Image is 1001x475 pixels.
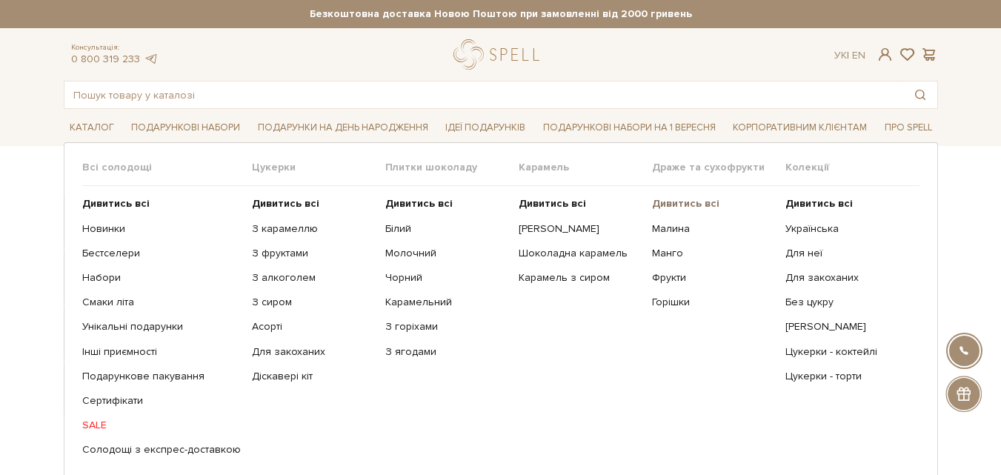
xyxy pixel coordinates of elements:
span: | [847,49,849,62]
a: Подарункові набори на 1 Вересня [537,115,722,140]
a: Шоколадна карамель [519,247,641,260]
a: Чорний [385,271,508,285]
a: Без цукру [785,296,908,309]
span: Колекції [785,161,919,174]
span: Драже та сухофрукти [652,161,785,174]
a: Унікальні подарунки [82,320,241,333]
a: Інші приємності [82,345,241,359]
a: Діскавері кіт [252,370,374,383]
a: Дивитись всі [252,197,374,210]
a: Асорті [252,320,374,333]
a: З горіхами [385,320,508,333]
a: Цукерки - коктейлі [785,345,908,359]
a: Каталог [64,116,120,139]
a: З фруктами [252,247,374,260]
span: Всі солодощі [82,161,252,174]
b: Дивитись всі [252,197,319,210]
a: Подарункові набори [125,116,246,139]
a: Білий [385,222,508,236]
a: Сертифікати [82,394,241,408]
a: Дивитись всі [82,197,241,210]
a: Для закоханих [785,271,908,285]
a: Карамель з сиром [519,271,641,285]
a: З сиром [252,296,374,309]
span: Карамель [519,161,652,174]
a: Дивитись всі [519,197,641,210]
a: telegram [144,53,159,65]
a: Для неї [785,247,908,260]
a: Цукерки - торти [785,370,908,383]
b: Дивитись всі [785,197,853,210]
a: Для закоханих [252,345,374,359]
a: Подарункове пакування [82,370,241,383]
a: З карамеллю [252,222,374,236]
a: Дивитись всі [652,197,774,210]
a: Подарунки на День народження [252,116,434,139]
button: Пошук товару у каталозі [903,82,937,108]
a: Новинки [82,222,241,236]
span: Цукерки [252,161,385,174]
a: Фрукти [652,271,774,285]
a: logo [453,39,546,70]
a: Горішки [652,296,774,309]
a: Корпоративним клієнтам [727,115,873,140]
a: Смаки літа [82,296,241,309]
b: Дивитись всі [519,197,586,210]
span: Консультація: [71,43,159,53]
b: Дивитись всі [82,197,150,210]
strong: Безкоштовна доставка Новою Поштою при замовленні від 2000 гривень [64,7,938,21]
a: Малина [652,222,774,236]
a: Солодощі з експрес-доставкою [82,443,241,456]
a: Карамельний [385,296,508,309]
a: En [852,49,865,62]
b: Дивитись всі [385,197,453,210]
a: 0 800 319 233 [71,53,140,65]
a: З ягодами [385,345,508,359]
a: Манго [652,247,774,260]
a: Набори [82,271,241,285]
a: Ідеї подарунків [439,116,531,139]
a: Молочний [385,247,508,260]
div: Ук [834,49,865,62]
a: [PERSON_NAME] [785,320,908,333]
a: Дивитись всі [785,197,908,210]
a: Про Spell [879,116,938,139]
a: З алкоголем [252,271,374,285]
a: Бестселери [82,247,241,260]
span: Плитки шоколаду [385,161,519,174]
a: [PERSON_NAME] [519,222,641,236]
input: Пошук товару у каталозі [64,82,903,108]
a: Українська [785,222,908,236]
a: Дивитись всі [385,197,508,210]
b: Дивитись всі [652,197,719,210]
a: SALE [82,419,241,432]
